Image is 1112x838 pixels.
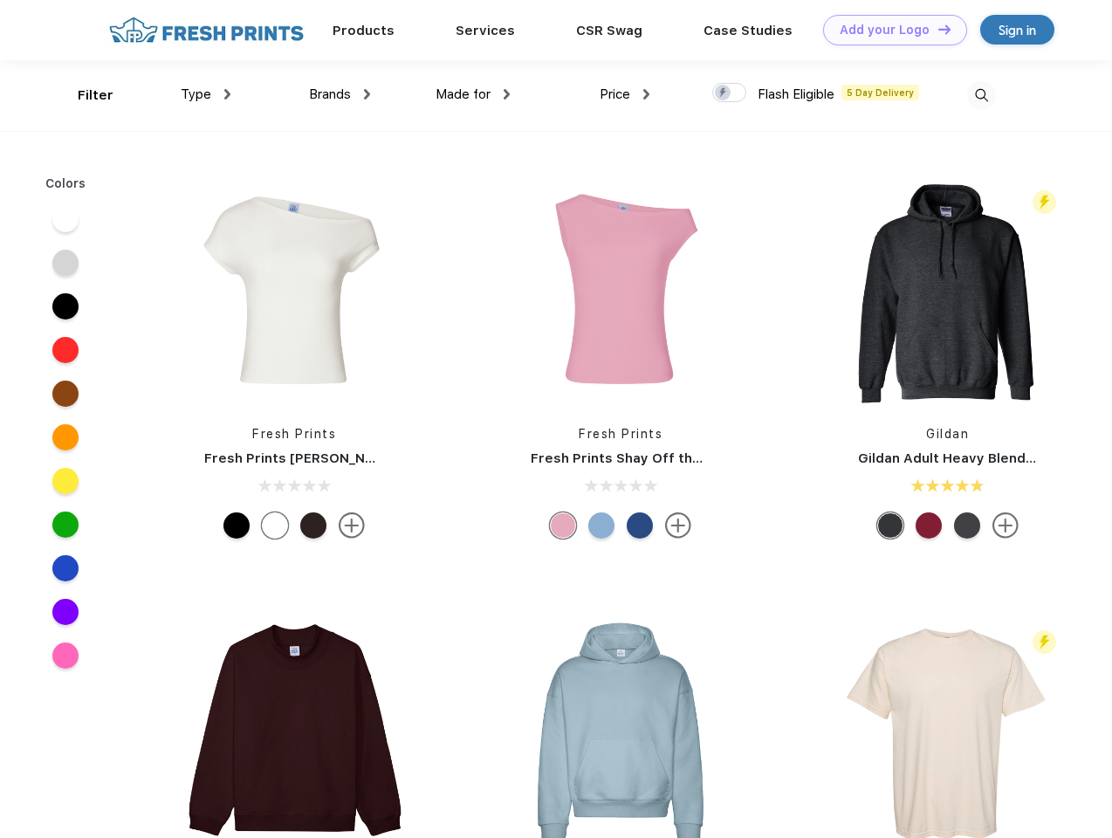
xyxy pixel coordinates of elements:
img: func=resize&h=266 [178,175,410,408]
img: flash_active_toggle.svg [1033,190,1056,214]
div: Light Blue [588,512,614,539]
div: Dark Heather [877,512,903,539]
a: CSR Swag [576,23,642,38]
img: dropdown.png [504,89,510,100]
a: Fresh Prints Shay Off the Shoulder Tank [531,450,800,466]
div: Light Pink [550,512,576,539]
div: White [262,512,288,539]
span: 5 Day Delivery [841,85,919,100]
div: Colors [32,175,100,193]
img: DT [938,24,951,34]
span: Flash Eligible [758,86,834,102]
div: Filter [78,86,113,106]
div: Black [223,512,250,539]
img: more.svg [665,512,691,539]
div: True Blue [627,512,653,539]
img: more.svg [992,512,1019,539]
span: Price [600,86,630,102]
a: Fresh Prints [579,427,662,441]
div: Cardinal Red [916,512,942,539]
img: flash_active_toggle.svg [1033,630,1056,654]
a: Fresh Prints [PERSON_NAME] Off the Shoulder Top [204,450,544,466]
a: Products [333,23,395,38]
a: Sign in [980,15,1054,45]
img: fo%20logo%202.webp [104,15,309,45]
span: Made for [436,86,491,102]
div: Add your Logo [840,23,930,38]
img: dropdown.png [224,89,230,100]
img: desktop_search.svg [967,81,996,110]
span: Type [181,86,211,102]
img: dropdown.png [643,89,649,100]
a: Gildan [926,427,969,441]
div: Brown [300,512,326,539]
img: func=resize&h=266 [832,175,1064,408]
img: more.svg [339,512,365,539]
div: Graphite Heather [954,512,980,539]
a: Fresh Prints [252,427,336,441]
div: Sign in [999,20,1036,40]
img: dropdown.png [364,89,370,100]
span: Brands [309,86,351,102]
a: Services [456,23,515,38]
img: func=resize&h=266 [505,175,737,408]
